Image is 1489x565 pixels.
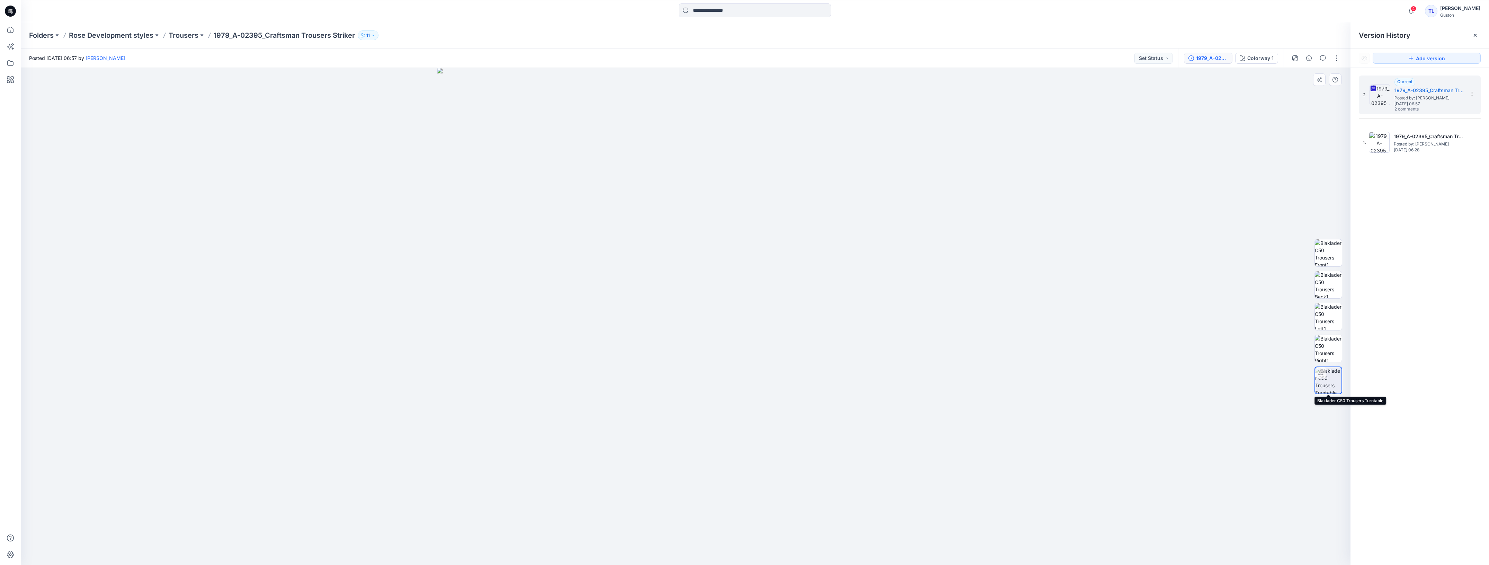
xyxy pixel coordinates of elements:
button: Show Hidden Versions [1359,53,1370,64]
button: 1979_A-02395_Craftsman Trousers Striker [1184,53,1232,64]
span: Posted by: Tharindu Lakmal Perera [1394,141,1463,148]
div: Guston [1440,12,1480,18]
button: 11 [358,30,378,40]
div: Colorway 1 [1247,54,1274,62]
a: Trousers [169,30,198,40]
a: [PERSON_NAME] [86,55,125,61]
span: Posted by: Tharindu Lakmal Perera [1394,95,1464,101]
span: [DATE] 06:57 [1394,101,1464,106]
img: 1979_A-02395_Craftsman Trousers Striker [1369,132,1390,153]
img: Blaklader C50 Trousers Turntable [1315,367,1341,394]
span: 1. [1363,139,1366,145]
h5: 1979_A-02395_Craftsman Trousers Striker [1394,132,1463,141]
div: [PERSON_NAME] [1440,4,1480,12]
p: 11 [366,32,370,39]
img: eyJhbGciOiJIUzI1NiIsImtpZCI6IjAiLCJzbHQiOiJzZXMiLCJ0eXAiOiJKV1QifQ.eyJkYXRhIjp7InR5cGUiOiJzdG9yYW... [437,68,934,565]
a: Folders [29,30,54,40]
span: Posted [DATE] 06:57 by [29,54,125,62]
button: Close [1472,33,1478,38]
span: Version History [1359,31,1410,39]
span: [DATE] 06:28 [1394,148,1463,152]
img: Blaklader C50 Trousers Left1 [1315,303,1342,330]
h5: 1979_A-02395_Craftsman Trousers Striker [1394,86,1464,95]
img: Blaklader C50 Trousers Back1 [1315,271,1342,298]
span: 2. [1363,92,1367,98]
span: Current [1397,79,1412,84]
div: 1979_A-02395_Craftsman Trousers Striker [1196,54,1228,62]
a: Rose Development styles [69,30,153,40]
img: 1979_A-02395_Craftsman Trousers Striker [1370,85,1390,105]
span: 2 comments [1394,107,1443,112]
button: Add version [1373,53,1481,64]
div: TL [1425,5,1437,17]
span: 4 [1411,6,1416,11]
button: Colorway 1 [1235,53,1278,64]
p: 1979_A-02395_Craftsman Trousers Striker [214,30,355,40]
img: Blaklader C50 Trousers Front1 [1315,239,1342,266]
img: Blaklader C50 Trousers Right1 [1315,335,1342,362]
button: Details [1303,53,1314,64]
